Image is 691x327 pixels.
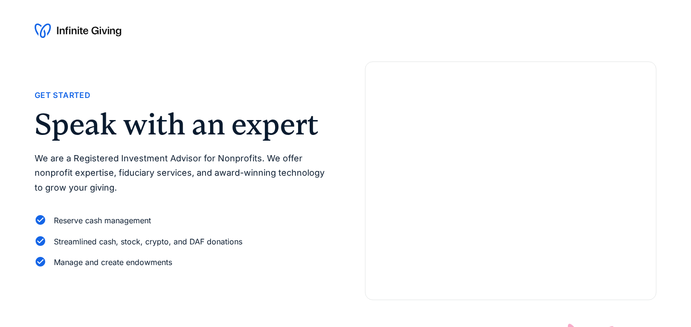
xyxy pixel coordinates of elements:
div: Reserve cash management [54,214,151,227]
p: We are a Registered Investment Advisor for Nonprofits. We offer nonprofit expertise, fiduciary se... [35,151,327,195]
div: Get Started [35,89,90,102]
div: Manage and create endowments [54,256,172,269]
div: Streamlined cash, stock, crypto, and DAF donations [54,235,242,248]
iframe: Form 0 [381,93,641,284]
h2: Speak with an expert [35,109,327,139]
